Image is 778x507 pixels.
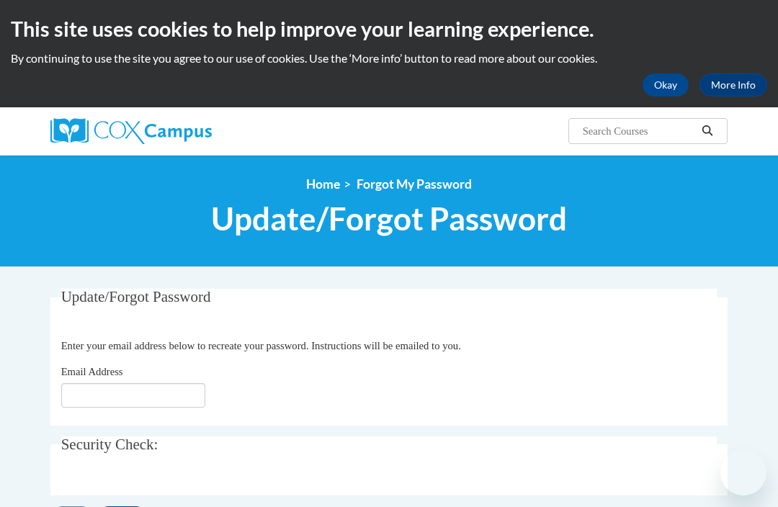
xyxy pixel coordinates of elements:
img: Cox Campus [50,118,212,144]
a: More Info [699,73,767,97]
span: Forgot My Password [357,176,472,192]
span: Email Address [61,366,123,377]
a: Home [306,176,340,192]
span: Update/Forgot Password [211,199,567,238]
span: Enter your email address below to recreate your password. Instructions will be emailed to you. [61,340,461,351]
a: Cox Campus [50,118,261,144]
iframe: Button to launch messaging window [720,449,766,495]
h2: This site uses cookies to help improve your learning experience. [11,14,767,43]
span: Security Check: [61,436,158,453]
input: Email [61,383,205,408]
input: Search Courses [581,122,697,140]
button: Search [697,122,718,140]
p: By continuing to use the site you agree to our use of cookies. Use the ‘More info’ button to read... [11,50,767,66]
button: Okay [643,73,689,97]
span: Update/Forgot Password [61,288,211,305]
